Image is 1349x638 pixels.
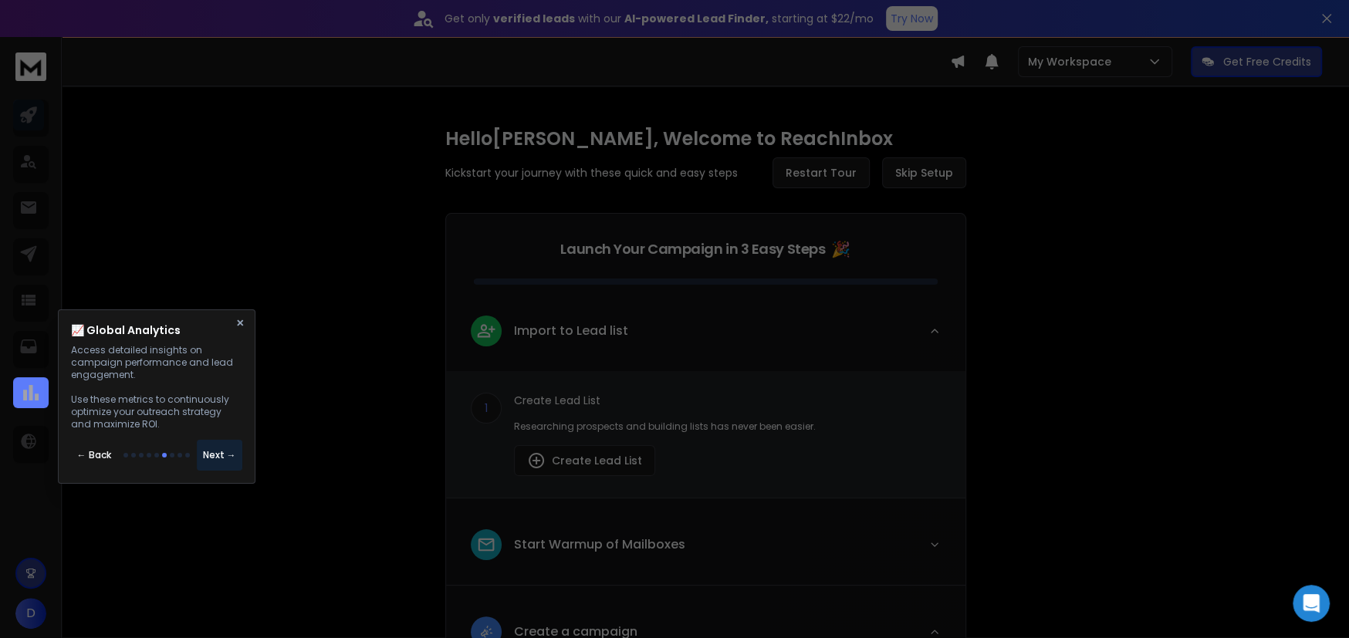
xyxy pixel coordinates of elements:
button: Create Lead List [514,445,655,476]
button: Send a message… [265,499,289,524]
img: logo [15,52,46,81]
button: Home [242,6,271,35]
div: Hi [PERSON_NAME], [68,174,284,190]
img: lead [527,451,546,470]
div: [PERSON_NAME] • 48m ago [25,140,155,150]
p: Kickstart your journey with these quick and easy steps [445,165,738,181]
button: leadImport to Lead list [446,303,965,371]
iframe: Intercom live chat [1293,585,1330,622]
h4: 📈 Global Analytics [71,322,181,338]
p: Active 30m ago [75,19,154,35]
img: lead [476,321,496,340]
button: Upload attachment [73,505,86,518]
strong: AI-powered Lead Finder, [624,11,769,26]
span: 🎉 [831,238,850,260]
p: My Workspace [1028,54,1117,69]
h1: [PERSON_NAME] [75,8,175,19]
button: D [15,598,46,629]
p: Try Now [891,11,933,26]
p: Get Free Credits [1223,54,1311,69]
b: Warm Regards [68,266,157,278]
button: Emoji picker [24,505,36,518]
img: Profile image for Raj [44,8,69,33]
button: Skip Setup [882,157,966,188]
div: Hi [PERSON_NAME],I have never used the platform as yet. I have used another system before.Reachin... [56,165,296,501]
p: Access detailed insights on campaign performance and lead engagement. Use these metrics to contin... [71,344,242,430]
button: ← Back [71,440,117,471]
button: × [235,316,245,330]
span: Skip Setup [895,165,953,181]
button: Try Now [886,6,938,31]
img: lead [476,535,496,555]
button: leadStart Warmup of Mailboxes [446,517,965,585]
button: Gif picker [49,505,61,518]
textarea: Message… [13,473,296,499]
p: Import to Lead list [514,322,628,340]
button: Next → [197,440,242,471]
p: Create Lead List [514,393,941,408]
button: Get Free Credits [1191,46,1322,77]
div: Hi [PERSON_NAME],Surely, we can do that. Could you please share a bit about your requirements and... [12,29,253,138]
p: Researching prospects and building lists has never been easier. [514,420,941,433]
div: 1 [471,393,502,424]
div: Close [271,6,299,34]
h1: Hello [PERSON_NAME] , Welcome to ReachInbox [445,127,966,151]
strong: verified leads [493,11,575,26]
div: I have never used the platform as yet. I have used another system before. [68,197,284,228]
button: go back [10,6,39,35]
p: Launch Your Campaign in 3 Easy Steps [560,238,825,260]
div: leadImport to Lead list [446,371,965,498]
div: Hi [PERSON_NAME], Surely, we can do that. Could you please share a bit about your requirements an... [25,38,241,129]
div: Raj says… [12,29,296,166]
p: Get only with our starting at $22/mo [445,11,874,26]
b: [PERSON_NAME] [68,327,168,339]
button: Restart Tour [773,157,870,188]
p: Start Warmup of Mailboxes [514,535,685,554]
div: Reachinbox has so many features, I want to make the most of them. [68,235,284,281]
div: David says… [12,165,296,520]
